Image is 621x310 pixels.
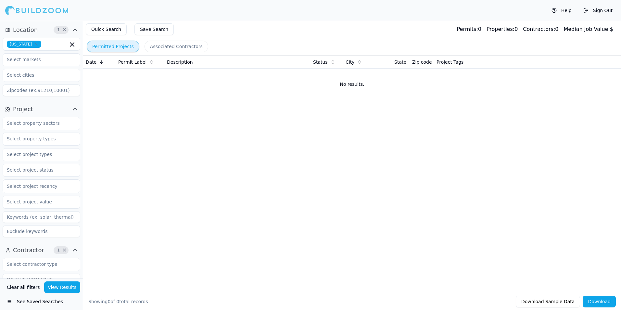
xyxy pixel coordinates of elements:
[62,249,67,252] span: Clear Contractor filters
[86,59,96,65] span: Date
[5,281,42,293] button: Clear all filters
[83,69,621,100] td: No results.
[580,5,616,16] button: Sign Out
[3,196,72,208] input: Select project value
[145,41,208,52] button: Associated Contractors
[3,296,80,307] button: See Saved Searches
[457,25,481,33] div: 0
[457,26,478,32] span: Permits:
[118,59,146,65] span: Permit Label
[412,59,432,65] span: Zip code
[3,84,80,96] input: Zipcodes (ex:91210,10001)
[564,25,613,33] div: $
[13,25,38,34] span: Location
[523,25,558,33] div: 0
[313,59,328,65] span: Status
[55,27,62,33] span: 1
[3,226,80,237] input: Exclude keywords
[13,105,33,114] span: Project
[3,164,72,176] input: Select project status
[116,299,119,304] span: 0
[3,25,80,35] button: Location1Clear Location filters
[3,258,72,270] input: Select contractor type
[3,117,72,129] input: Select property sectors
[7,41,41,48] span: [US_STATE]
[3,245,80,255] button: Contractor1Clear Contractor filters
[55,247,62,253] span: 1
[134,23,174,35] button: Save Search
[88,298,148,305] div: Showing of total records
[548,5,575,16] button: Help
[3,149,72,160] input: Select project types
[516,296,580,307] button: Download Sample Data
[564,26,610,32] span: Median Job Value:
[167,59,193,65] span: Description
[487,26,514,32] span: Properties:
[523,26,555,32] span: Contractors:
[3,211,80,223] input: Keywords (ex: solar, thermal)
[62,28,67,32] span: Clear Location filters
[108,299,110,304] span: 0
[3,274,80,285] input: Business name
[437,59,463,65] span: Project Tags
[44,281,81,293] button: View Results
[487,25,518,33] div: 0
[346,59,354,65] span: City
[13,246,44,255] span: Contractor
[583,296,616,307] button: Download
[87,41,139,52] button: Permitted Projects
[3,104,80,114] button: Project
[86,23,127,35] button: Quick Search
[394,59,406,65] span: State
[3,54,72,65] input: Select markets
[3,69,72,81] input: Select cities
[3,133,72,145] input: Select property types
